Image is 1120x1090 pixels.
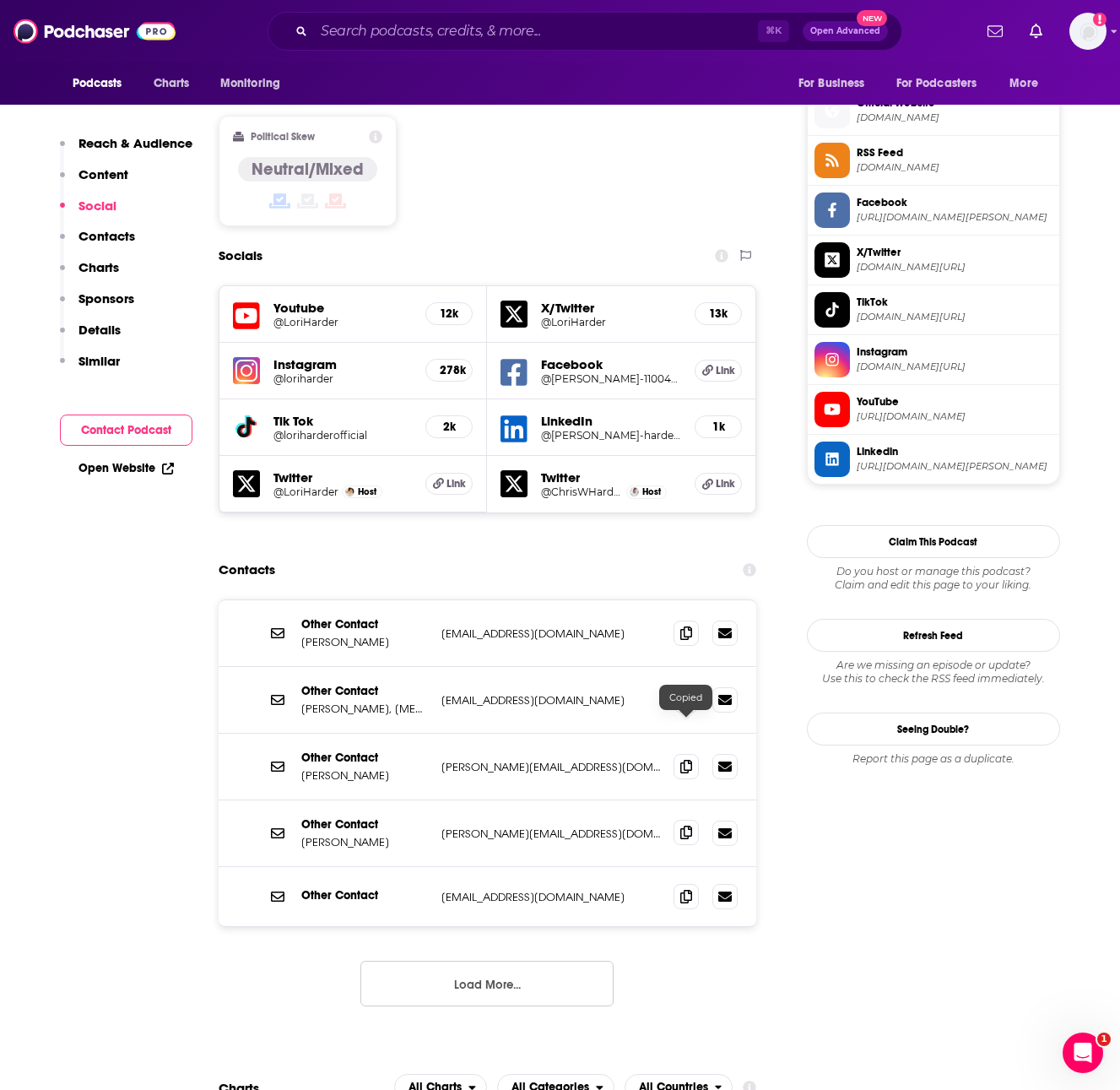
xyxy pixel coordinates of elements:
a: Charts [143,68,200,100]
p: [PERSON_NAME] [301,768,428,783]
button: Sponsors [60,290,134,322]
p: Other Contact [301,888,428,903]
a: @LoriHarder [273,316,413,328]
p: Reach & Audience [78,135,192,151]
p: Other Contact [301,817,428,832]
h5: @loriharder [273,372,413,385]
span: Link [716,477,735,491]
span: Host [358,486,376,497]
img: Chris Harder [630,487,639,496]
h5: LinkedIn [541,413,681,429]
svg: Email not verified [1093,13,1106,26]
a: Instagram[DOMAIN_NAME][URL] [814,342,1052,377]
h5: @[PERSON_NAME]-110046032392720 [541,372,681,385]
button: Content [60,166,128,198]
h2: Political Skew [251,131,315,143]
span: twitter.com/LoriHarder [857,261,1052,274]
a: @[PERSON_NAME]-harder-94384465 [541,429,681,442]
h5: Youtube [273,300,413,316]
a: @LoriHarder [273,485,338,498]
span: RSS Feed [857,145,1052,160]
span: 1 [1097,1033,1111,1046]
p: Other Contact [301,684,428,698]
span: Logged in as EllaRoseMurphy [1069,13,1106,50]
div: Copied [659,685,712,710]
span: loriharder.libsyn.com [857,161,1052,174]
span: Link [716,364,735,377]
button: open menu [998,68,1059,100]
a: YouTube[URL][DOMAIN_NAME] [814,392,1052,427]
button: Refresh Feed [807,619,1060,652]
h5: Twitter [541,469,681,485]
a: Link [695,360,742,382]
p: [EMAIL_ADDRESS][DOMAIN_NAME] [441,693,661,708]
img: Lori Harder [345,487,354,496]
span: Link [446,477,466,491]
p: Details [78,322,121,338]
span: loriharder.com [857,111,1052,124]
p: Social [78,198,116,214]
span: New [857,10,887,26]
span: https://www.linkedin.com/in/lori-harder-94384465 [857,460,1052,473]
span: Instagram [857,344,1052,360]
h5: Twitter [273,469,413,485]
h5: Instagram [273,356,413,372]
span: Charts [154,72,190,95]
span: X/Twitter [857,245,1052,260]
span: More [1009,72,1038,95]
h4: Neutral/Mixed [252,159,364,180]
a: @ChrisWHarder [541,485,622,498]
button: Claim This Podcast [807,525,1060,558]
span: instagram.com/loriharder [857,361,1052,373]
button: open menu [787,68,886,100]
h5: 1k [709,420,728,434]
span: For Business [798,72,865,95]
img: Podchaser - Follow, Share and Rate Podcasts [14,15,176,47]
span: YouTube [857,394,1052,409]
span: For Podcasters [896,72,977,95]
span: Host [642,486,661,497]
p: [PERSON_NAME][EMAIL_ADDRESS][DOMAIN_NAME] [441,760,661,774]
a: TikTok[DOMAIN_NAME][URL] [814,292,1052,328]
a: Seeing Double? [807,713,1060,746]
p: [EMAIL_ADDRESS][DOMAIN_NAME] [441,890,661,904]
a: RSS Feed[DOMAIN_NAME] [814,143,1052,178]
p: Content [78,166,128,182]
p: [EMAIL_ADDRESS][DOMAIN_NAME] [441,626,661,641]
a: Linkedin[URL][DOMAIN_NAME][PERSON_NAME] [814,442,1052,477]
button: open menu [208,68,302,100]
p: [PERSON_NAME][EMAIL_ADDRESS][DOMAIN_NAME] [441,827,661,841]
a: @LoriHarder [541,316,681,328]
p: Other Contact [301,617,428,632]
a: X/Twitter[DOMAIN_NAME][URL] [814,242,1052,278]
h2: Contacts [219,554,275,586]
h5: 13k [709,306,728,321]
span: Monitoring [220,72,280,95]
iframe: Intercom live chat [1063,1033,1103,1073]
p: Sponsors [78,290,134,306]
p: Other Contact [301,751,428,765]
input: Search podcasts, credits, & more... [314,18,758,45]
span: https://www.youtube.com/@LoriHarder [857,410,1052,423]
a: Official Website[DOMAIN_NAME] [814,93,1052,128]
button: open menu [885,68,1002,100]
h5: X/Twitter [541,300,681,316]
span: Linkedin [857,444,1052,459]
button: Details [60,322,121,353]
p: Contacts [78,228,135,244]
h5: @loriharderofficial [273,429,413,442]
span: ⌘ K [758,20,789,42]
div: Search podcasts, credits, & more... [268,12,902,51]
a: Link [425,473,473,495]
h2: Socials [219,240,262,272]
div: Report this page as a duplicate. [807,752,1060,766]
span: Facebook [857,195,1052,210]
button: Reach & Audience [60,135,192,166]
h5: Tik Tok [273,413,413,429]
p: [PERSON_NAME] [301,635,428,649]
